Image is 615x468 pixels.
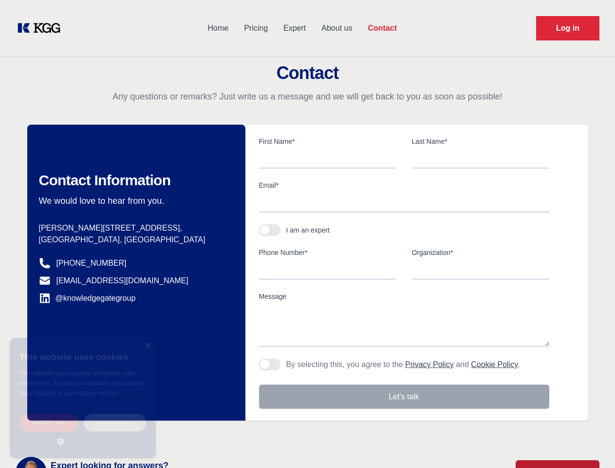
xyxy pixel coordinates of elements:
[19,370,145,397] span: This website uses cookies to improve user experience. By using our website you consent to all coo...
[144,343,151,350] div: Close
[566,421,615,468] iframe: Chat Widget
[405,360,454,369] a: Privacy Policy
[56,275,188,287] a: [EMAIL_ADDRESS][DOMAIN_NAME]
[84,414,146,431] div: Decline all
[12,91,603,102] p: Any questions or remarks? Just write us a message and we will get back to you as soon as possible!
[39,172,230,189] h2: Contact Information
[276,16,314,41] a: Expert
[259,136,396,146] label: First Name*
[39,292,136,304] a: @knowledgegategroup
[259,180,549,190] label: Email*
[286,225,330,235] div: I am an expert
[412,248,549,257] label: Organization*
[56,257,127,269] a: [PHONE_NUMBER]
[39,195,230,207] p: We would love to hear from you.
[259,248,396,257] label: Phone Number*
[259,385,549,409] button: Let's talk
[12,63,603,83] h2: Contact
[286,359,521,370] p: By selecting this, you agree to the and .
[360,16,405,41] a: Contact
[259,292,549,301] label: Message
[536,16,599,40] a: Request Demo
[236,16,276,41] a: Pricing
[16,20,68,36] a: KOL Knowledge Platform: Talk to Key External Experts (KEE)
[19,345,146,369] div: This website uses cookies
[39,222,230,234] p: [PERSON_NAME][STREET_ADDRESS],
[471,360,518,369] a: Cookie Policy
[19,390,138,406] a: Cookie Policy
[412,136,549,146] label: Last Name*
[200,16,236,41] a: Home
[314,16,360,41] a: About us
[19,414,79,431] div: Accept all
[39,234,230,246] p: [GEOGRAPHIC_DATA], [GEOGRAPHIC_DATA]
